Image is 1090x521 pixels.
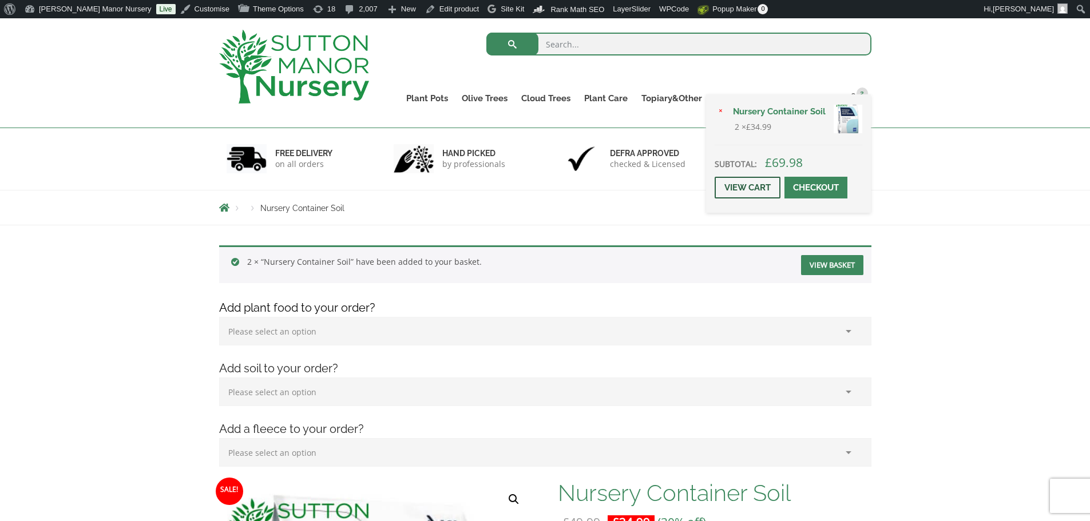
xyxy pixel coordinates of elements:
h1: Nursery Container Soil [558,481,871,505]
div: 2 × “Nursery Container Soil” have been added to your basket. [219,245,871,283]
a: View full-screen image gallery [504,489,524,510]
span: Site Kit [501,5,524,13]
h4: Add soil to your order? [211,360,880,377]
h4: Add plant food to your order? [211,299,880,317]
a: Topiary&Other [635,90,709,106]
img: 1.jpg [227,144,267,173]
span: Nursery Container Soil [260,204,344,213]
p: on all orders [275,158,332,170]
a: Delivery [748,90,796,106]
input: Search... [486,33,871,55]
span: 2 × [735,120,771,134]
img: Nursery Container Soil [834,105,862,133]
h6: FREE DELIVERY [275,148,332,158]
a: Contact [796,90,842,106]
a: Live [156,4,176,14]
a: View basket [801,255,863,275]
span: 2 [857,88,868,99]
a: Nursery Container Soil [726,103,862,120]
p: checked & Licensed [610,158,685,170]
a: About [709,90,748,106]
a: Plant Care [577,90,635,106]
p: by professionals [442,158,505,170]
a: View cart [715,177,780,198]
a: Remove Nursery Container Soil from basket [715,106,727,118]
span: 0 [758,4,768,14]
span: [PERSON_NAME] [993,5,1054,13]
bdi: 34.99 [746,121,771,132]
strong: Subtotal: [715,158,757,169]
img: logo [219,30,369,104]
nav: Breadcrumbs [219,203,871,212]
a: 2 [842,90,871,106]
img: 2.jpg [394,144,434,173]
img: 3.jpg [561,144,601,173]
a: Checkout [784,177,847,198]
span: £ [746,121,751,132]
h4: Add a fleece to your order? [211,420,880,438]
bdi: 69.98 [765,154,803,170]
a: Plant Pots [399,90,455,106]
h6: Defra approved [610,148,685,158]
h6: hand picked [442,148,505,158]
span: Sale! [216,478,243,505]
a: Cloud Trees [514,90,577,106]
a: Olive Trees [455,90,514,106]
span: Rank Math SEO [550,5,604,14]
span: £ [765,154,772,170]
